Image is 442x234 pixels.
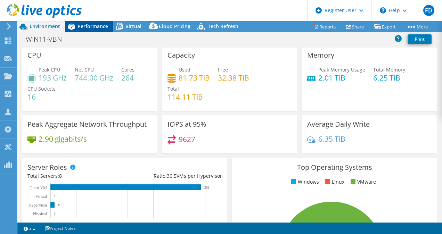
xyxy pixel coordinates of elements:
text: 150 [124,222,131,227]
h3: Server Roles [27,164,67,171]
a: Share [341,21,369,32]
span: 36.5 [167,173,177,179]
div: Ratio: VMs per Hypervisor [125,172,222,180]
h4: 264 [121,74,134,82]
h4: 6.35 TiB [318,135,345,143]
h4: 2.90 gigabits/s [39,135,87,143]
h3: IOPS at 95% [167,120,206,128]
span: Peak CPU [39,66,60,73]
text: 0 [54,194,56,198]
span: Performance [77,23,108,30]
h4: 6.25 TiB [373,74,405,82]
text: 50 [74,222,78,227]
h4: 744.00 GHz [75,74,113,82]
text: 0 [54,212,56,215]
a: Export [369,21,401,32]
span: Cores [121,66,134,73]
span: Net CPU [75,66,94,73]
span: CPU Sockets [27,85,56,92]
text: Hypervisor [28,203,47,208]
span: Cloud Pricing [159,23,190,30]
svg: \n [380,7,386,14]
h4: 16 [27,93,56,101]
span: Peak Memory Usage [318,66,365,73]
span: Tech Refresh [208,23,238,30]
h3: Capacity [167,51,195,59]
a: 2 [19,224,40,233]
span: Free [218,66,228,73]
h3: Memory [307,51,334,59]
a: Print [408,34,432,44]
h3: CPU [27,51,41,59]
text: Guest VM [30,185,47,190]
h4: 193 GHz [39,74,67,82]
span: Environment [30,23,60,30]
div: Total Servers: [27,172,125,180]
h3: Average Daily Write [307,120,370,128]
text: Physical [33,211,47,216]
li: Windows [289,178,319,186]
h4: 2.01 TiB [318,74,365,82]
h4: 114.11 TiB [167,93,203,101]
span: FD [423,5,434,16]
span: Total [167,85,179,92]
h4: 32.38 TiB [218,74,249,82]
h1: WIN11-VBN [23,35,73,43]
span: Virtual [125,23,141,30]
span: Used [179,66,190,73]
h3: Top Operating Systems [237,164,432,171]
text: 100 [99,222,105,227]
li: Linux [324,178,344,186]
text: 300 [202,222,208,227]
text: 200 [150,222,156,227]
h4: 81.73 TiB [179,74,210,82]
span: 8 [59,173,62,179]
a: More [401,21,433,32]
text: 250 [176,222,182,227]
h4: 9627 [179,135,195,143]
a: Reports [308,21,341,32]
span: Total Memory [373,66,405,73]
a: Project Notes [40,224,81,233]
text: 8 [58,203,60,207]
h3: Peak Aggregate Network Throughput [27,120,147,128]
li: VMware [349,178,376,186]
text: Virtual [35,194,47,199]
text: 292 [204,186,209,189]
text: 0 [49,222,51,227]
